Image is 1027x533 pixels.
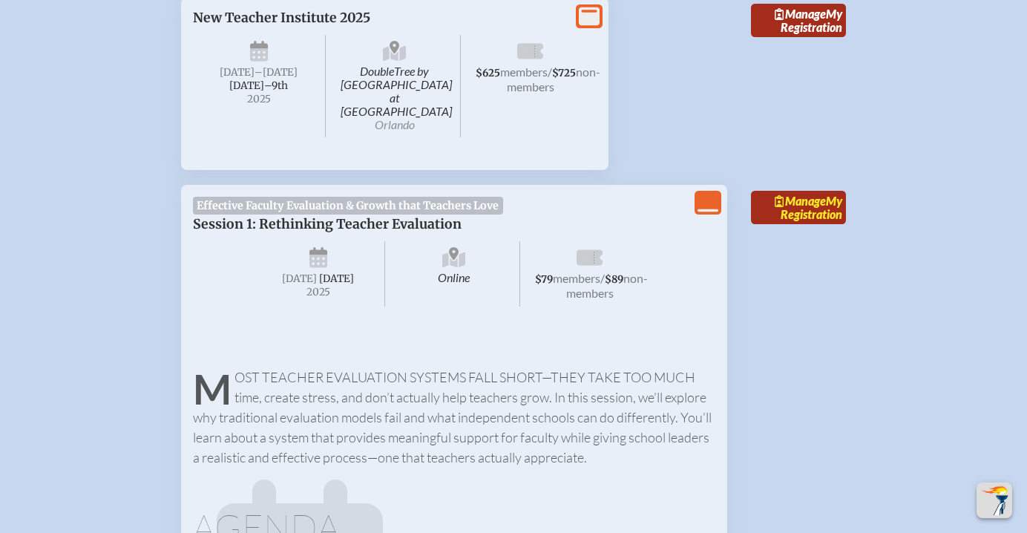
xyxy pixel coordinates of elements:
a: ManageMy Registration [751,4,846,38]
span: [DATE] [220,66,255,79]
span: members [500,65,548,79]
button: Scroll Top [977,483,1012,518]
span: [DATE]–⁠9th [229,79,288,92]
span: [DATE] [282,272,317,285]
span: [DATE] [319,272,354,285]
span: DoubleTree by [GEOGRAPHIC_DATA] at [GEOGRAPHIC_DATA] [329,35,462,137]
span: Effective Faculty Evaluation & Growth that Teachers Love [193,197,503,215]
span: $625 [476,67,500,79]
span: Manage [775,7,826,21]
p: New Teacher Institute 2025 [193,10,567,26]
span: members [553,271,600,285]
span: 2025 [205,94,313,105]
img: To the top [980,485,1009,515]
a: ManageMy Registration [751,191,846,225]
span: / [600,271,605,285]
span: Orlando [375,117,415,131]
span: Manage [775,194,826,208]
span: non-members [507,65,601,94]
p: Session 1: Rethinking Teacher Evaluation [193,216,567,232]
span: $79 [535,273,553,286]
p: Most teacher evaluation systems fall short—they take too much time, create stress, and don’t actu... [193,367,715,468]
span: / [548,65,552,79]
span: Online [388,241,521,307]
span: $725 [552,67,576,79]
span: non-members [566,271,649,300]
span: –[DATE] [255,66,298,79]
span: $89 [605,273,623,286]
span: 2025 [264,287,373,298]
